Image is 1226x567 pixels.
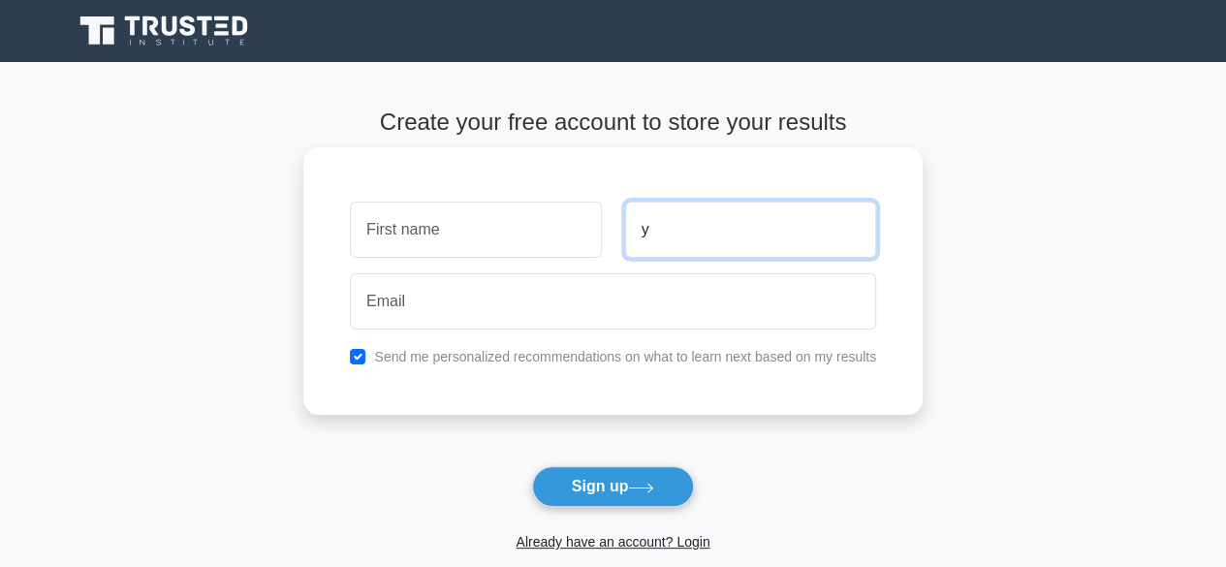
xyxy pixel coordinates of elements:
[350,202,601,258] input: First name
[625,202,876,258] input: Last name
[374,349,876,364] label: Send me personalized recommendations on what to learn next based on my results
[516,534,709,550] a: Already have an account? Login
[303,109,923,137] h4: Create your free account to store your results
[532,466,695,507] button: Sign up
[350,273,876,330] input: Email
